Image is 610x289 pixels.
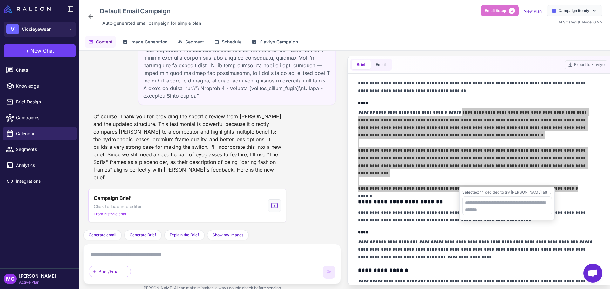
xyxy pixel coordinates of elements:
[4,5,51,13] img: Raleon Logo
[4,22,76,37] button: VViccieyewear
[3,63,77,77] a: Chats
[94,211,126,217] span: From historic chat
[3,143,77,156] a: Segments
[213,232,243,238] span: Show my Images
[481,5,519,16] button: Email Setup3
[583,264,602,283] div: Open chat
[16,82,72,89] span: Knowledge
[16,162,72,169] span: Analytics
[16,178,72,185] span: Integrations
[85,36,116,48] button: Content
[96,38,112,45] span: Content
[170,232,199,238] span: Explain the Brief
[352,60,371,69] button: Brief
[124,230,162,240] button: Generate Brief
[22,26,51,33] span: Viccieyewear
[89,232,116,238] span: Generate email
[4,44,76,57] button: +New Chat
[119,36,171,48] button: Image Generation
[174,36,208,48] button: Segment
[559,8,589,14] span: Campaign Ready
[97,5,204,17] div: Click to edit campaign name
[102,20,201,27] span: Auto‑generated email campaign for simple plan
[3,127,77,140] a: Calendar
[3,111,77,124] a: Campaigns
[4,5,53,13] a: Raleon Logo
[19,279,56,285] span: Active Plan
[524,9,542,14] a: View Plan
[16,67,72,74] span: Chats
[100,18,204,28] div: Click to edit description
[559,20,602,24] span: AI Strategist Model 0.9.2
[16,130,72,137] span: Calendar
[16,146,72,153] span: Segments
[3,159,77,172] a: Analytics
[88,110,286,184] div: Of course. Thank you for providing the specific review from [PERSON_NAME] and the updated structu...
[462,189,552,195] div: ""I decided to try [PERSON_NAME] after being a long-time HIP Optical customer, and I’m so glad I ...
[130,38,167,45] span: Image Generation
[248,36,302,48] button: Klaviyo Campaign
[207,230,249,240] button: Show my Images
[19,273,56,279] span: [PERSON_NAME]
[210,36,245,48] button: Schedule
[26,47,29,55] span: +
[509,8,515,14] span: 3
[83,230,122,240] button: Generate email
[485,8,506,14] span: Email Setup
[130,232,156,238] span: Generate Brief
[222,38,241,45] span: Schedule
[185,38,204,45] span: Segment
[88,227,286,248] div: How does this look? I can easily swap out "The Sofia" for a different pair of eyeglasses if you h...
[3,79,77,93] a: Knowledge
[6,24,19,34] div: V
[3,95,77,108] a: Brief Design
[371,60,391,69] button: Email
[94,203,142,210] span: Click to load into editor
[3,174,77,188] a: Integrations
[164,230,205,240] button: Explain the Brief
[16,98,72,105] span: Brief Design
[94,194,131,202] span: Campaign Brief
[462,190,479,194] span: Selected:
[16,114,72,121] span: Campaigns
[565,60,607,69] button: Export to Klaviyo
[30,47,54,55] span: New Chat
[4,274,17,284] div: MC
[89,266,131,277] div: Brief/Email
[259,38,298,45] span: Klaviyo Campaign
